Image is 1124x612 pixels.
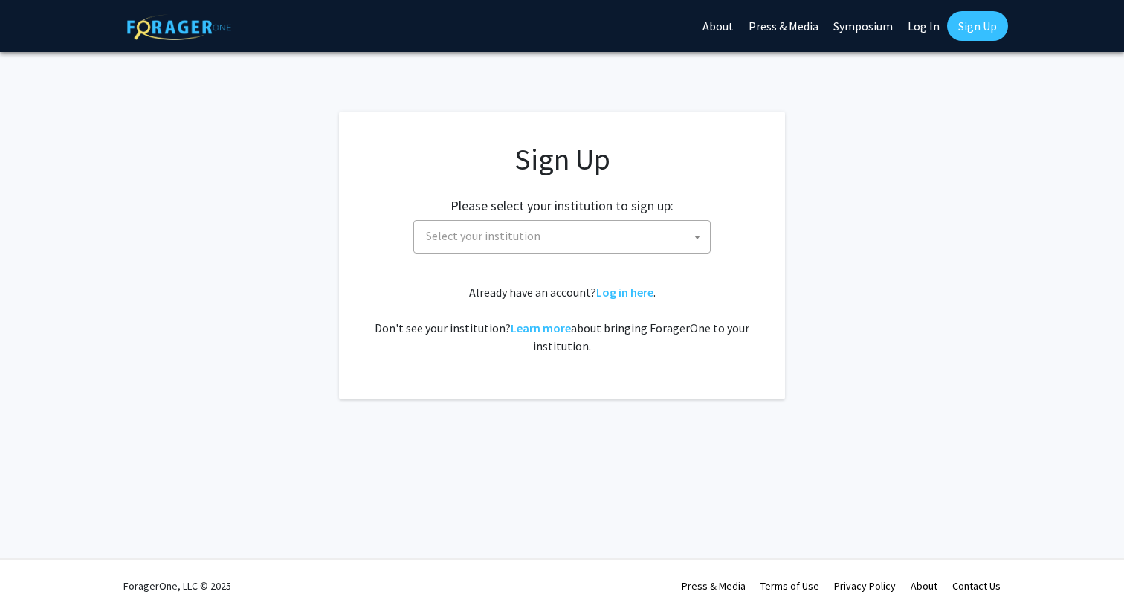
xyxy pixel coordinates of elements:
[369,141,755,177] h1: Sign Up
[369,283,755,355] div: Already have an account? . Don't see your institution? about bringing ForagerOne to your institut...
[596,285,653,300] a: Log in here
[450,198,674,214] h2: Please select your institution to sign up:
[123,560,231,612] div: ForagerOne, LLC © 2025
[682,579,746,593] a: Press & Media
[947,11,1008,41] a: Sign Up
[511,321,571,335] a: Learn more about bringing ForagerOne to your institution
[420,221,710,251] span: Select your institution
[127,14,231,40] img: ForagerOne Logo
[426,228,540,243] span: Select your institution
[834,579,896,593] a: Privacy Policy
[413,220,711,254] span: Select your institution
[952,579,1001,593] a: Contact Us
[760,579,819,593] a: Terms of Use
[911,579,937,593] a: About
